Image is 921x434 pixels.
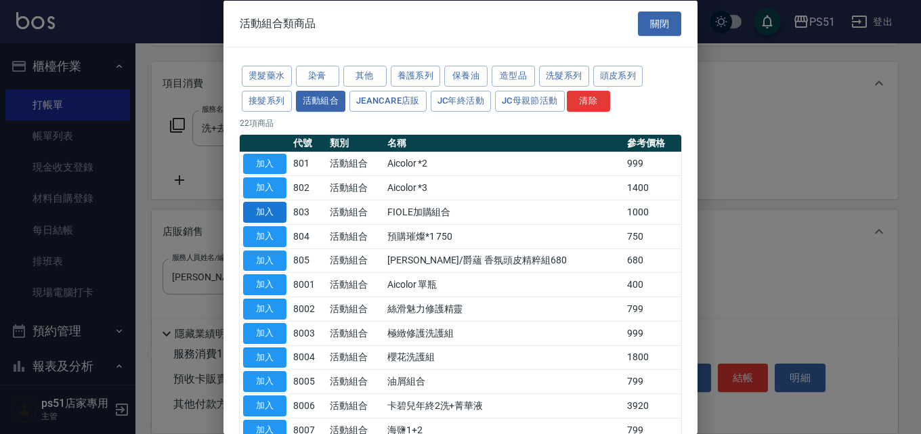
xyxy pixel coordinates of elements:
td: Aicolor *3 [384,175,624,200]
button: 其他 [343,66,387,87]
td: 799 [624,297,681,321]
td: 3920 [624,393,681,418]
td: 活動組合 [326,393,384,418]
td: 絲滑魅力修護精靈 [384,297,624,321]
button: JC年終活動 [431,90,491,111]
button: 加入 [243,250,286,271]
td: 活動組合 [326,321,384,345]
th: 代號 [290,134,326,152]
td: 799 [624,369,681,393]
button: 造型品 [492,66,535,87]
td: [PERSON_NAME]/爵蘊 香氛頭皮精粹組680 [384,248,624,273]
button: 活動組合 [296,90,346,111]
button: 加入 [243,274,286,295]
td: 卡碧兒年終2洗+菁華液 [384,393,624,418]
td: 802 [290,175,326,200]
td: Aicolor 單瓶 [384,272,624,297]
td: 8005 [290,369,326,393]
td: FIOLE加購組合 [384,200,624,224]
p: 22 項商品 [240,116,681,129]
button: 加入 [243,371,286,392]
button: 養護系列 [391,66,441,87]
td: 活動組合 [326,248,384,273]
button: 染膏 [296,66,339,87]
button: 加入 [243,225,286,246]
button: 加入 [243,347,286,368]
td: 999 [624,152,681,176]
button: 燙髮藥水 [242,66,292,87]
td: 8001 [290,272,326,297]
button: 關閉 [638,11,681,36]
td: 8003 [290,321,326,345]
td: 803 [290,200,326,224]
button: 加入 [243,322,286,343]
td: 活動組合 [326,369,384,393]
button: 保養油 [444,66,488,87]
td: 預購璀燦*1 750 [384,224,624,248]
td: Aicolor *2 [384,152,624,176]
button: JeanCare店販 [349,90,427,111]
td: 8002 [290,297,326,321]
button: JC母親節活動 [495,90,565,111]
td: 1800 [624,345,681,370]
td: 8004 [290,345,326,370]
button: 加入 [243,299,286,320]
button: 加入 [243,395,286,416]
th: 類別 [326,134,384,152]
th: 名稱 [384,134,624,152]
td: 活動組合 [326,175,384,200]
td: 8006 [290,393,326,418]
button: 洗髮系列 [539,66,589,87]
td: 活動組合 [326,200,384,224]
td: 油屑組合 [384,369,624,393]
button: 加入 [243,153,286,174]
td: 活動組合 [326,297,384,321]
td: 680 [624,248,681,273]
td: 804 [290,224,326,248]
td: 801 [290,152,326,176]
td: 活動組合 [326,345,384,370]
td: 櫻花洗護組 [384,345,624,370]
button: 加入 [243,177,286,198]
th: 參考價格 [624,134,681,152]
button: 加入 [243,202,286,223]
td: 805 [290,248,326,273]
td: 750 [624,224,681,248]
td: 活動組合 [326,272,384,297]
span: 活動組合類商品 [240,16,316,30]
button: 接髮系列 [242,90,292,111]
td: 極緻修護洗護組 [384,321,624,345]
td: 400 [624,272,681,297]
td: 1400 [624,175,681,200]
td: 活動組合 [326,224,384,248]
td: 1000 [624,200,681,224]
button: 清除 [567,90,610,111]
button: 頭皮系列 [593,66,643,87]
td: 活動組合 [326,152,384,176]
td: 999 [624,321,681,345]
